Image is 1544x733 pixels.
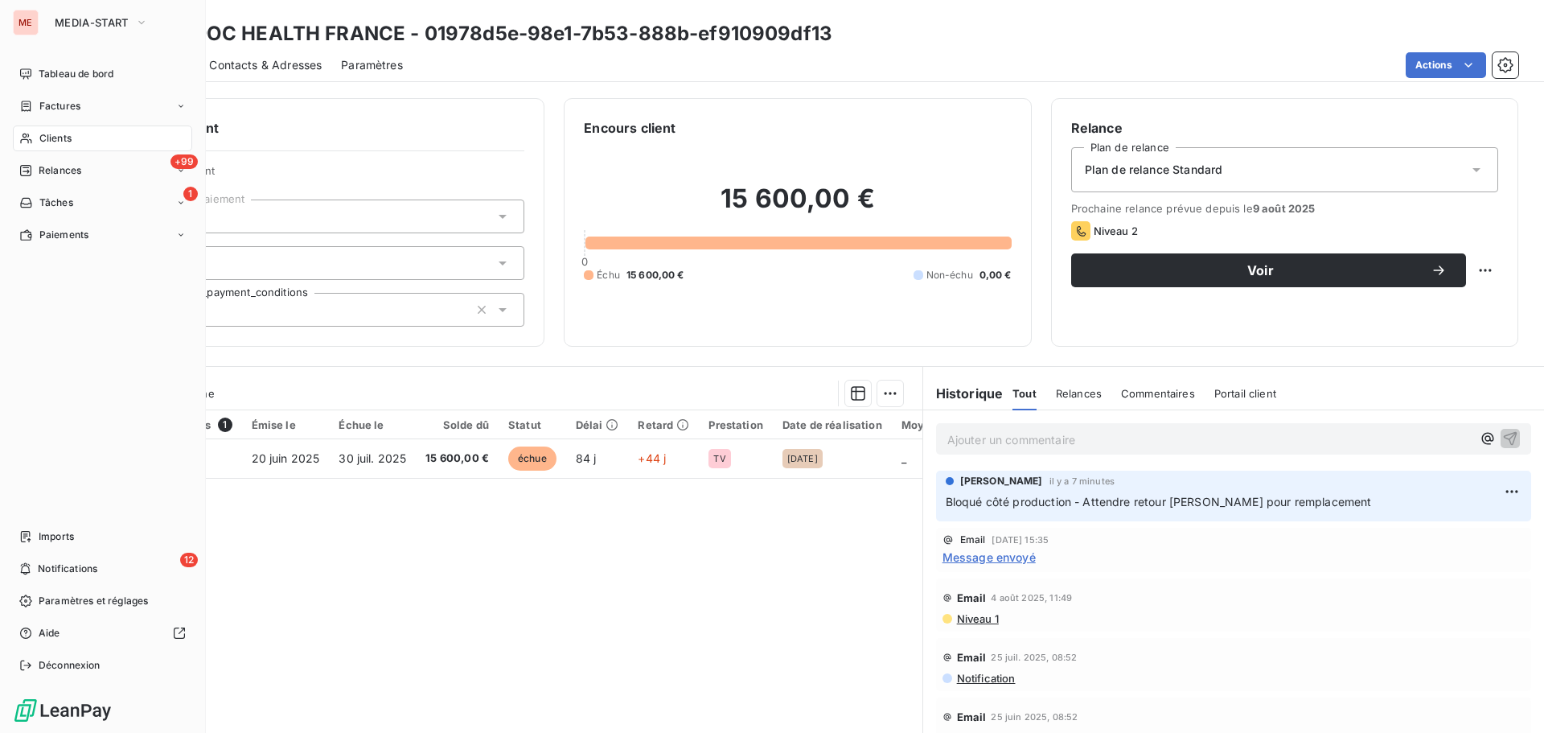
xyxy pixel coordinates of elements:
span: Non-échu [926,268,973,282]
span: 12 [180,553,198,567]
span: 30 juil. 2025 [339,451,406,465]
span: 9 août 2025 [1253,202,1316,215]
span: Tableau de bord [39,67,113,81]
span: 1 [183,187,198,201]
span: Clients [39,131,72,146]
span: _ [901,451,906,465]
span: Paiements [39,228,88,242]
span: Email [957,710,987,723]
button: Actions [1406,52,1486,78]
span: [PERSON_NAME] [960,474,1043,488]
span: 25 juil. 2025, 08:52 [991,653,1077,662]
div: Échue le [339,418,406,431]
span: Message envoyé [942,549,1036,566]
span: 0 [581,255,588,268]
img: Logo LeanPay [13,698,113,723]
h3: TELADOC HEALTH FRANCE - 01978d5e-98e1-7b53-888b-ef910909df13 [142,19,832,48]
span: [DATE] 15:35 [992,535,1049,545]
span: Propriétés Client [129,164,524,187]
span: Déconnexion [39,658,101,673]
span: +44 j [638,451,666,465]
span: Paramètres et réglages [39,594,148,608]
span: Notification [955,672,1016,685]
a: Aide [13,620,192,646]
span: Plan de relance Standard [1085,162,1223,178]
span: Niveau 2 [1094,224,1138,237]
span: Factures [39,99,80,113]
span: Voir [1090,264,1431,277]
iframe: Intercom live chat [1489,678,1528,717]
span: 20 juin 2025 [252,451,320,465]
span: échue [508,447,556,471]
span: 15 600,00 € [425,451,489,467]
div: Prestation [708,418,763,431]
span: [DATE] [787,454,818,463]
span: 25 juin 2025, 08:52 [991,712,1078,722]
div: ME [13,10,39,35]
span: Notifications [38,562,97,576]
div: Retard [638,418,689,431]
span: Tâches [39,196,73,210]
span: 0,00 € [979,268,1012,282]
span: Échu [597,268,620,282]
div: Moyen Paiement [901,418,990,431]
span: Email [957,591,987,604]
h6: Historique [923,384,1004,403]
h6: Encours client [584,118,675,138]
h2: 15 600,00 € [584,183,1011,231]
span: Email [960,535,986,545]
div: Statut [508,418,556,431]
span: Prochaine relance prévue depuis le [1071,202,1498,215]
span: Niveau 1 [955,612,999,625]
span: +99 [170,154,198,169]
span: TV [713,454,725,463]
span: Relances [39,163,81,178]
h6: Informations client [97,118,524,138]
span: 1 [218,418,232,432]
span: Bloqué côté production - Attendre retour [PERSON_NAME] pour remplacement [946,495,1372,509]
span: Commentaires [1121,387,1195,400]
span: 84 j [576,451,597,465]
span: Relances [1056,387,1102,400]
button: Voir [1071,253,1466,287]
div: Date de réalisation [782,418,882,431]
div: Émise le [252,418,320,431]
span: Paramètres [341,57,403,73]
span: Portail client [1214,387,1276,400]
span: Imports [39,529,74,544]
span: il y a 7 minutes [1049,476,1115,486]
div: Délai [576,418,619,431]
span: Tout [1012,387,1037,400]
span: Aide [39,626,60,640]
h6: Relance [1071,118,1498,138]
input: Ajouter une valeur [202,303,215,317]
span: MEDIA-START [55,16,129,29]
span: Email [957,651,987,664]
span: Contacts & Adresses [209,57,322,73]
span: 15 600,00 € [626,268,684,282]
div: Solde dû [425,418,489,431]
span: 4 août 2025, 11:49 [991,593,1072,603]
